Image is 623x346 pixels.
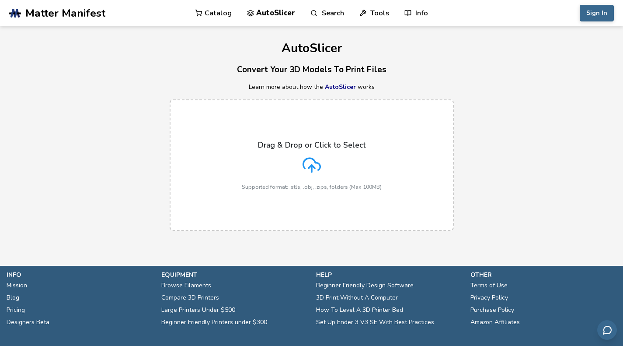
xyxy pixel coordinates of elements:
[470,292,508,304] a: Privacy Policy
[470,316,520,328] a: Amazon Affiliates
[470,270,616,279] p: other
[161,316,267,328] a: Beginner Friendly Printers under $300
[7,316,49,328] a: Designers Beta
[161,304,235,316] a: Large Printers Under $500
[316,279,414,292] a: Beginner Friendly Design Software
[316,292,398,304] a: 3D Print Without A Computer
[580,5,614,21] button: Sign In
[161,270,307,279] p: equipment
[161,279,211,292] a: Browse Filaments
[7,279,27,292] a: Mission
[316,316,434,328] a: Set Up Ender 3 V3 SE With Best Practices
[258,141,365,149] p: Drag & Drop or Click to Select
[470,304,514,316] a: Purchase Policy
[242,184,382,190] p: Supported format: .stls, .obj, .zips, folders (Max 100MB)
[316,270,462,279] p: help
[161,292,219,304] a: Compare 3D Printers
[7,304,25,316] a: Pricing
[597,320,617,340] button: Send feedback via email
[7,270,153,279] p: info
[25,7,105,19] span: Matter Manifest
[316,304,403,316] a: How To Level A 3D Printer Bed
[7,292,19,304] a: Blog
[325,83,356,91] a: AutoSlicer
[470,279,508,292] a: Terms of Use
